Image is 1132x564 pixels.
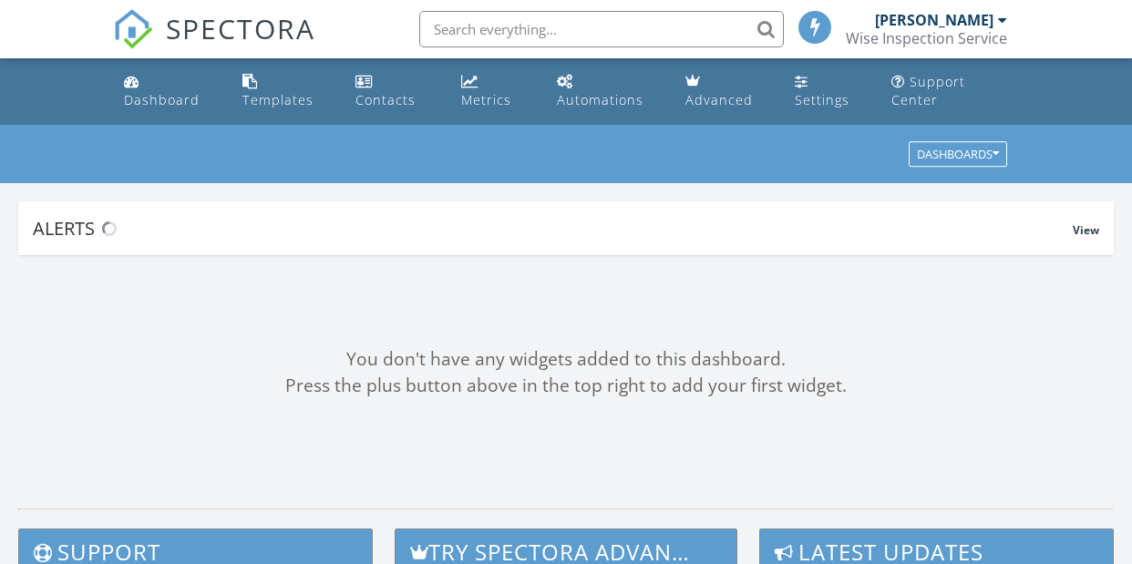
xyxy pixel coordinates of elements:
div: Templates [242,91,314,108]
div: Contacts [355,91,416,108]
div: [PERSON_NAME] [875,11,993,29]
a: Settings [787,66,870,118]
div: You don't have any widgets added to this dashboard. [18,346,1114,373]
input: Search everything... [419,11,784,47]
span: SPECTORA [166,9,315,47]
div: Alerts [33,216,1073,241]
button: Dashboards [909,142,1007,168]
span: View [1073,222,1099,238]
a: Templates [235,66,334,118]
div: Dashboard [124,91,200,108]
div: Settings [795,91,849,108]
a: Automations (Basic) [550,66,664,118]
a: Dashboard [117,66,220,118]
a: Support Center [884,66,1014,118]
div: Automations [557,91,643,108]
a: Metrics [454,66,535,118]
div: Metrics [461,91,511,108]
a: SPECTORA [113,25,315,63]
a: Advanced [678,66,773,118]
div: Dashboards [917,149,999,161]
div: Press the plus button above in the top right to add your first widget. [18,373,1114,399]
div: Support Center [891,73,965,108]
div: Advanced [685,91,753,108]
img: The Best Home Inspection Software - Spectora [113,9,153,49]
a: Contacts [348,66,438,118]
div: Wise Inspection Service [846,29,1007,47]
